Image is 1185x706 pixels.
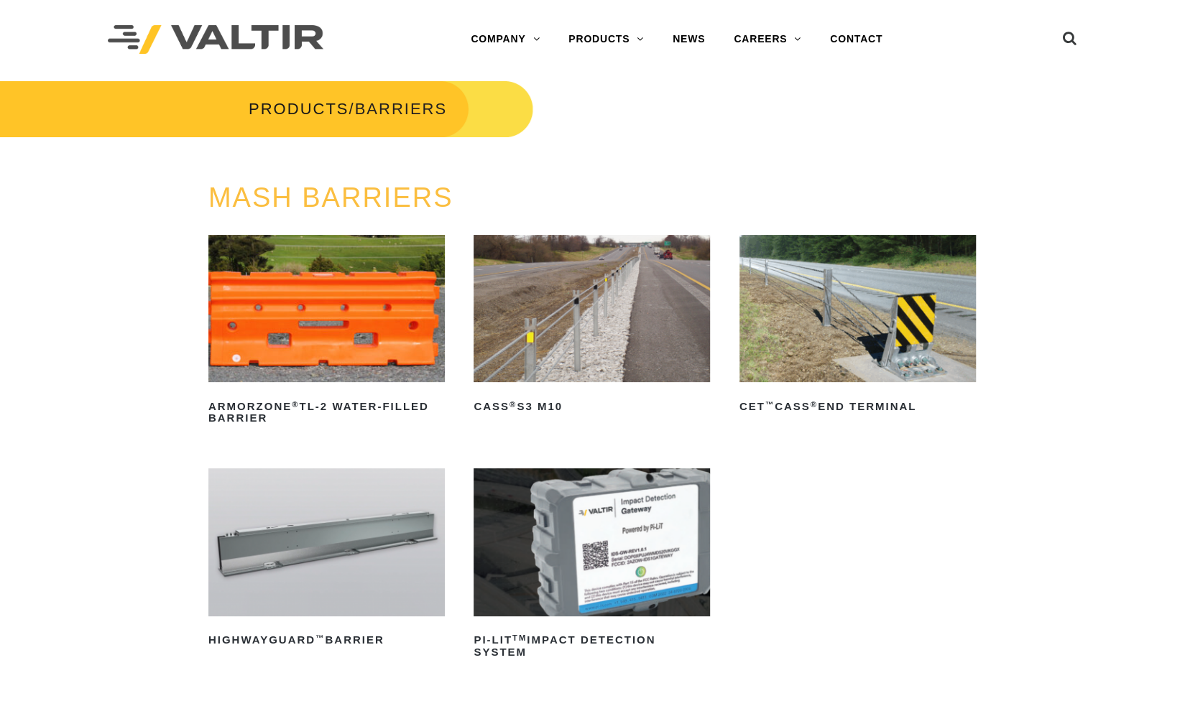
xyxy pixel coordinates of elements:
[474,629,710,664] h2: PI-LIT Impact Detection System
[355,100,447,118] span: BARRIERS
[512,633,527,642] sup: TM
[474,235,710,418] a: CASS®S3 M10
[658,25,719,54] a: NEWS
[811,400,818,409] sup: ®
[739,235,976,418] a: CET™CASS®End Terminal
[554,25,658,54] a: PRODUCTS
[292,400,299,409] sup: ®
[719,25,816,54] a: CAREERS
[765,400,775,409] sup: ™
[509,400,517,409] sup: ®
[315,633,325,642] sup: ™
[249,100,349,118] a: PRODUCTS
[208,182,453,213] a: MASH BARRIERS
[739,395,976,418] h2: CET CASS End Terminal
[208,395,445,429] h2: ArmorZone TL-2 Water-Filled Barrier
[208,629,445,652] h2: HighwayGuard Barrier
[208,468,445,651] a: HighwayGuard™Barrier
[474,395,710,418] h2: CASS S3 M10
[108,25,323,55] img: Valtir
[474,468,710,664] a: PI-LITTMImpact Detection System
[208,235,445,430] a: ArmorZone®TL-2 Water-Filled Barrier
[816,25,897,54] a: CONTACT
[456,25,554,54] a: COMPANY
